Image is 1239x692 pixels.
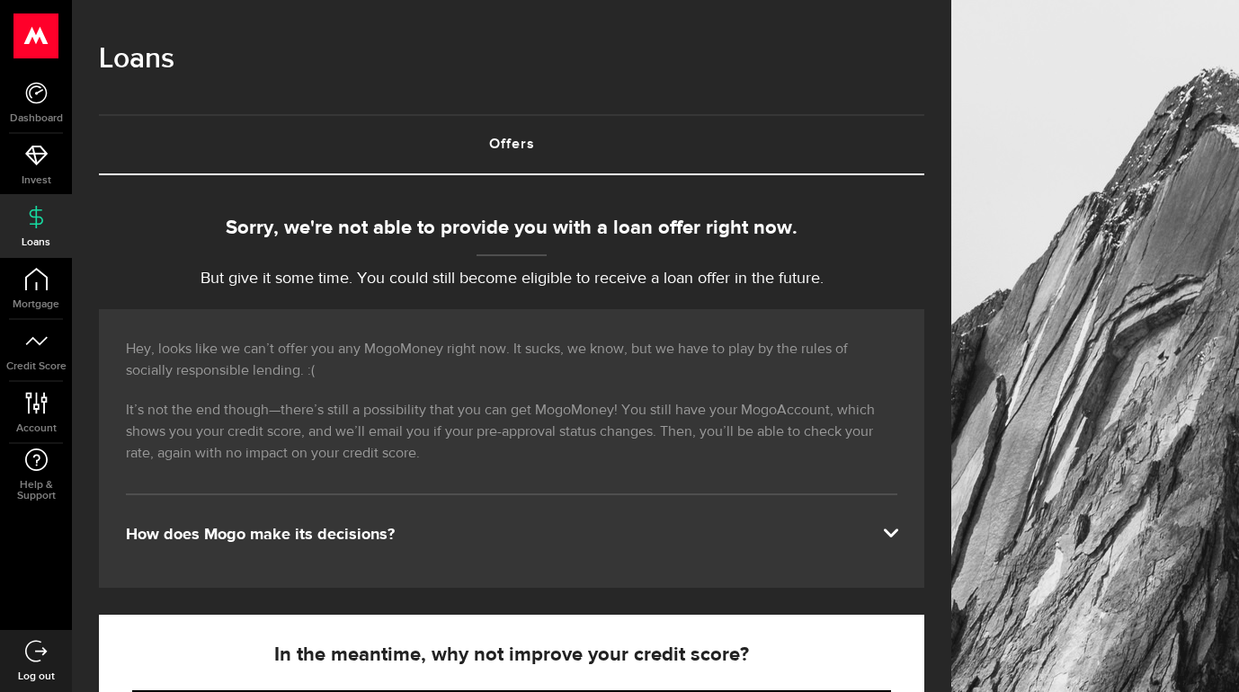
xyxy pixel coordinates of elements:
p: It’s not the end though—there’s still a possibility that you can get MogoMoney! You still have yo... [126,400,897,465]
h1: Loans [99,36,924,83]
a: Offers [99,116,924,173]
div: Sorry, we're not able to provide you with a loan offer right now. [99,214,924,244]
p: Hey, looks like we can’t offer you any MogoMoney right now. It sucks, we know, but we have to pla... [126,339,897,382]
h5: In the meantime, why not improve your credit score? [132,644,891,666]
div: How does Mogo make its decisions? [126,524,897,546]
iframe: LiveChat chat widget [1163,617,1239,692]
ul: Tabs Navigation [99,114,924,175]
p: But give it some time. You could still become eligible to receive a loan offer in the future. [99,267,924,291]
